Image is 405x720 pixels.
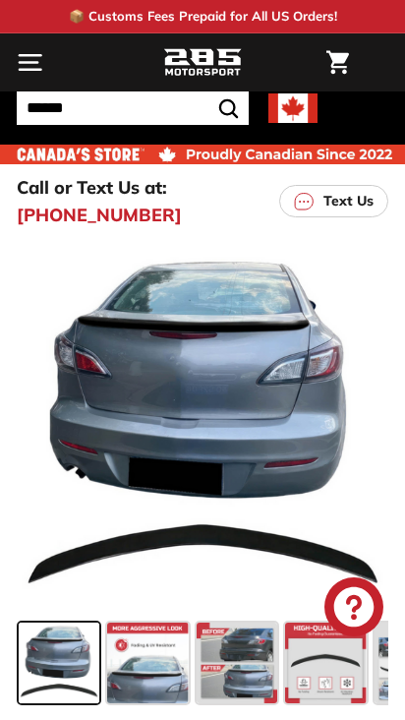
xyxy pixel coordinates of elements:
a: Text Us [279,185,388,217]
p: 📦 Customs Fees Prepaid for All US Orders! [69,7,337,27]
p: Text Us [323,191,374,211]
p: Call or Text Us at: [17,174,167,201]
input: Search [17,91,249,125]
inbox-online-store-chat: Shopify online store chat [318,577,389,641]
img: Logo_285_Motorsport_areodynamics_components [163,46,242,80]
a: Cart [317,34,359,90]
a: [PHONE_NUMBER] [17,202,182,228]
